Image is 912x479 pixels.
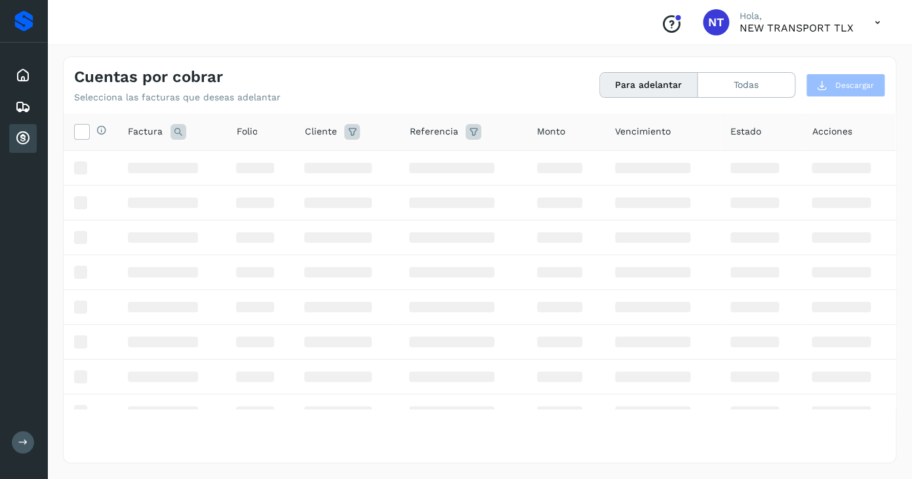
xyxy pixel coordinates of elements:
button: Para adelantar [600,73,698,97]
p: NEW TRANSPORT TLX [740,22,854,34]
p: Selecciona las facturas que deseas adelantar [74,92,281,103]
p: Hola, [740,10,854,22]
span: Descargar [835,79,874,91]
div: Embarques [9,93,37,121]
button: Descargar [806,73,885,97]
span: Folio [236,125,257,138]
div: Inicio [9,61,37,90]
span: Factura [128,125,163,138]
span: Monto [537,125,565,138]
span: Referencia [409,125,458,138]
span: Acciones [812,125,852,138]
span: Estado [730,125,761,138]
button: Todas [698,73,795,97]
h4: Cuentas por cobrar [74,68,223,87]
div: Cuentas por cobrar [9,124,37,153]
span: Vencimiento [615,125,671,138]
span: Cliente [304,125,336,138]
